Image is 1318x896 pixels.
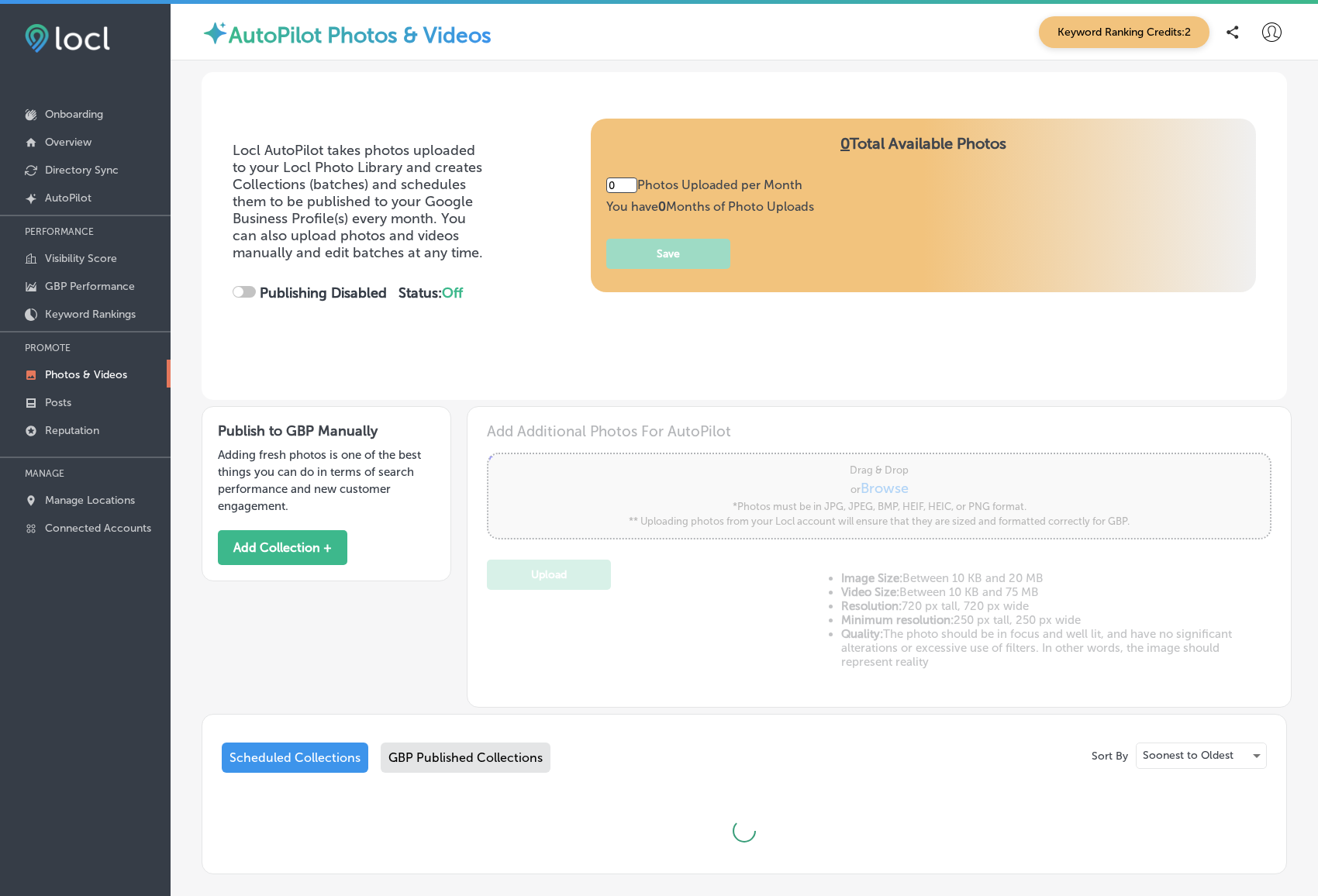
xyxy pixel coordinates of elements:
img: autopilot-icon [202,19,229,47]
input: 10 [606,177,637,193]
div: Soonest to Oldest [1137,743,1266,768]
div: Scheduled Collections [222,743,368,773]
p: Reputation [45,424,99,437]
p: Manage Locations [45,494,135,507]
strong: Status: [399,284,463,302]
label: AutoPilot Photos & Videos [229,22,492,48]
p: Soonest to Oldest [1143,748,1233,763]
img: fda3e92497d09a02dc62c9cd864e3231.png [25,24,110,53]
p: Photos & Videos [45,368,127,381]
p: Connected Accounts [45,522,151,535]
button: Add Collection + [218,530,347,565]
span: 0 [840,134,850,153]
button: Save [606,239,730,269]
div: GBP Published Collections [381,743,550,773]
p: Posts [45,396,71,409]
h4: Total Available Photos [606,134,1240,177]
p: Locl AutoPilot takes photos uploaded to your Locl Photo Library and creates Collections (batches)... [233,142,488,261]
p: Overview [45,136,91,149]
span: Off [442,284,463,302]
span: Keyword Ranking Credits: 2 [1039,16,1209,48]
span: You have Months of Photo Uploads [606,199,814,214]
b: 0 [658,199,666,214]
p: Onboarding [45,108,103,121]
p: Directory Sync [45,164,119,177]
p: Keyword Rankings [45,308,136,321]
p: GBP Performance [45,280,135,293]
p: Sort By [1092,750,1128,763]
div: Photos Uploaded per Month [606,177,814,193]
h3: Publish to GBP Manually [218,422,435,439]
p: Visibility Score [45,252,117,265]
p: Adding fresh photos is one of the best things you can do in terms of search performance and new c... [218,446,435,515]
p: AutoPilot [45,191,91,205]
strong: Publishing Disabled [260,284,387,302]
